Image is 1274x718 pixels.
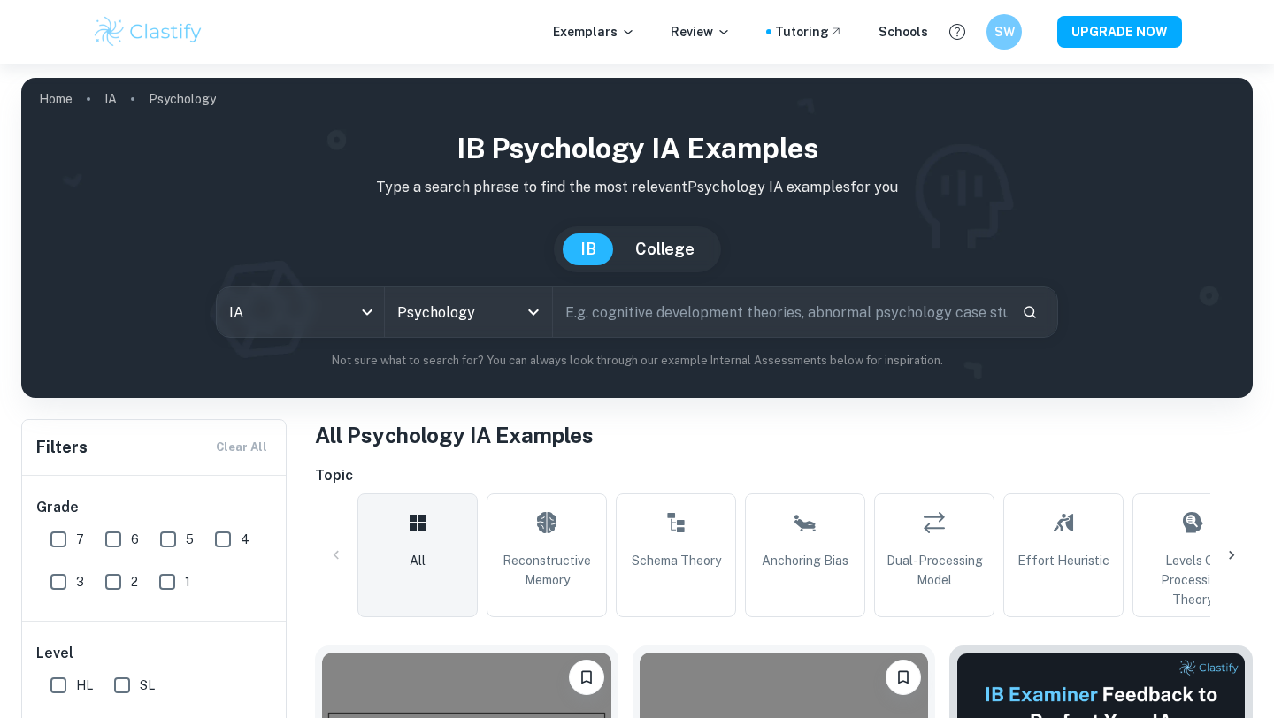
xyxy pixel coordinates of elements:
h6: SW [994,22,1015,42]
p: Review [671,22,731,42]
input: E.g. cognitive development theories, abnormal psychology case studies, social psychology experime... [553,287,1008,337]
p: Exemplars [553,22,635,42]
span: 1 [185,572,190,592]
span: All [410,551,426,570]
h6: Grade [36,497,273,518]
a: IA [104,87,117,111]
span: SL [140,676,155,695]
span: 5 [186,530,194,549]
span: 2 [131,572,138,592]
p: Type a search phrase to find the most relevant Psychology IA examples for you [35,177,1239,198]
button: SW [986,14,1022,50]
span: 4 [241,530,249,549]
button: UPGRADE NOW [1057,16,1182,48]
div: IA [217,287,384,337]
p: Psychology [149,89,216,109]
button: Bookmark [886,660,921,695]
h1: IB Psychology IA examples [35,127,1239,170]
img: profile cover [21,78,1253,398]
span: HL [76,676,93,695]
button: IB [563,233,614,265]
a: Home [39,87,73,111]
span: Levels of Processing Theory [1140,551,1245,609]
a: Schools [879,22,928,42]
button: Open [521,300,546,325]
button: Search [1015,297,1045,327]
span: Dual-Processing Model [882,551,986,590]
span: 3 [76,572,84,592]
h6: Filters [36,435,88,460]
span: 6 [131,530,139,549]
h6: Topic [315,465,1253,486]
h1: All Psychology IA Examples [315,419,1253,451]
h6: Level [36,643,273,664]
p: Not sure what to search for? You can always look through our example Internal Assessments below f... [35,352,1239,370]
button: Help and Feedback [942,17,972,47]
span: Reconstructive Memory [495,551,599,590]
button: Bookmark [569,660,604,695]
span: 7 [76,530,84,549]
img: Clastify logo [92,14,204,50]
span: Effort Heuristic [1017,551,1109,570]
button: College [618,233,712,265]
span: Anchoring Bias [762,551,848,570]
span: Schema Theory [632,551,721,570]
a: Tutoring [775,22,843,42]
